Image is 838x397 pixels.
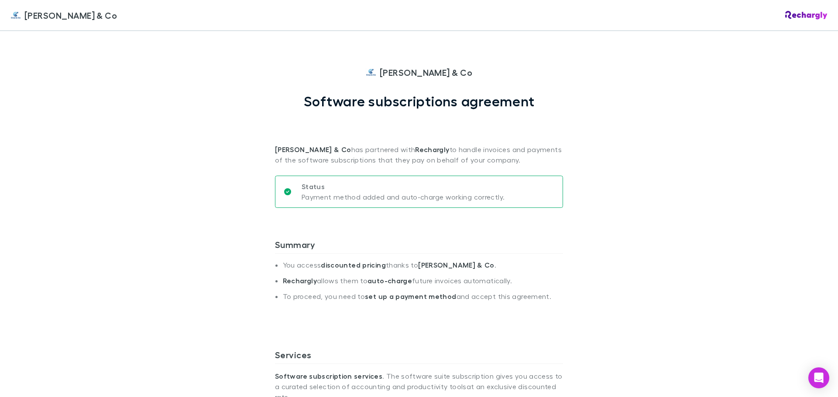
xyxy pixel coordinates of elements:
[24,9,117,22] span: [PERSON_NAME] & Co
[10,10,21,20] img: Cruz & Co's Logo
[304,93,535,109] h1: Software subscriptions agreement
[808,367,829,388] div: Open Intercom Messenger
[302,192,505,202] p: Payment method added and auto-charge working correctly.
[275,239,563,253] h3: Summary
[275,349,563,363] h3: Services
[415,145,449,154] strong: Rechargly
[275,109,563,165] p: has partnered with to handle invoices and payments of the software subscriptions that they pay on...
[283,261,563,276] li: You access thanks to .
[365,292,456,301] strong: set up a payment method
[283,276,317,285] strong: Rechargly
[275,372,382,380] strong: Software subscription services
[275,145,351,154] strong: [PERSON_NAME] & Co
[283,292,563,308] li: To proceed, you need to and accept this agreement.
[418,261,495,269] strong: [PERSON_NAME] & Co
[380,66,472,79] span: [PERSON_NAME] & Co
[283,276,563,292] li: allows them to future invoices automatically.
[321,261,386,269] strong: discounted pricing
[785,11,828,20] img: Rechargly Logo
[302,181,505,192] p: Status
[366,67,376,78] img: Cruz & Co's Logo
[367,276,412,285] strong: auto-charge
